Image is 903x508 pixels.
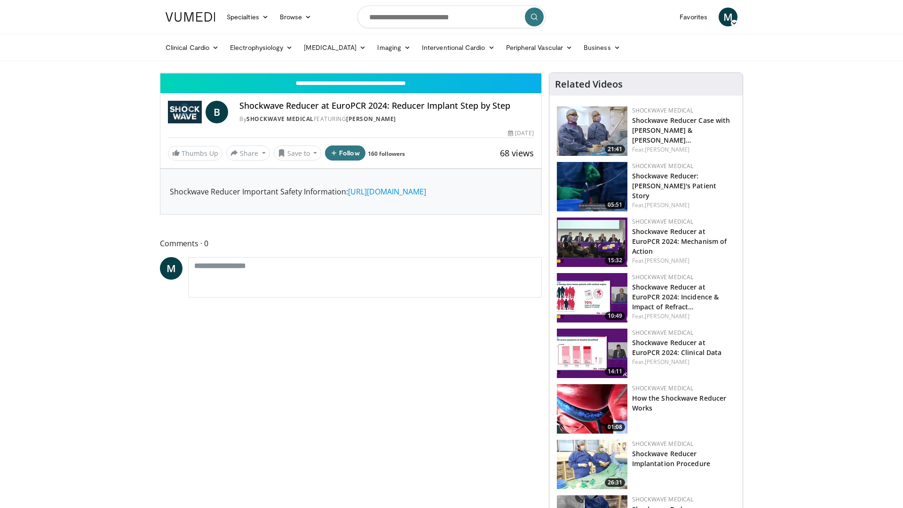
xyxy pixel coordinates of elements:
[632,440,694,448] a: Shockwave Medical
[372,38,416,57] a: Imaging
[632,116,730,145] a: Shockwave Reducer Case with [PERSON_NAME] & [PERSON_NAME]…
[224,38,298,57] a: Electrophysiology
[632,257,735,265] div: Feat.
[166,12,215,22] img: VuMedi Logo
[632,329,694,337] a: Shockwave Medical
[239,115,533,123] div: By FEATURING
[500,147,534,159] span: 68 views
[632,106,694,114] a: Shockwave Medical
[645,358,689,366] a: [PERSON_NAME]
[674,8,713,26] a: Favorites
[645,312,689,320] a: [PERSON_NAME]
[632,273,694,281] a: Shockwave Medical
[632,394,727,412] a: How the Shockwave Reducer Works
[508,129,533,137] div: [DATE]
[605,256,625,265] span: 15:32
[632,495,694,503] a: Shockwave Medical
[605,145,625,153] span: 21:41
[719,8,737,26] a: M
[160,257,182,280] a: M
[416,38,500,57] a: Interventional Cardio
[632,449,710,468] a: Shockwave Reducer Implantation Procedure
[226,145,270,161] button: Share
[557,218,627,267] a: 15:32
[557,384,627,434] a: 01:08
[557,162,627,211] img: bc9e8206-cb3d-4a08-8187-47bbd8524696.150x105_q85_crop-smart_upscale.jpg
[632,218,694,226] a: Shockwave Medical
[221,8,274,26] a: Specialties
[274,8,317,26] a: Browse
[160,38,224,57] a: Clinical Cardio
[645,145,689,153] a: [PERSON_NAME]
[557,106,627,156] img: e2c1aa2e-67d8-4965-a1e9-b38f94d8fcf3.150x105_q85_crop-smart_upscale.jpg
[239,101,533,111] h4: Shockwave Reducer at EuroPCR 2024: Reducer Implant Step by Step
[246,115,314,123] a: Shockwave Medical
[632,338,722,357] a: Shockwave Reducer at EuroPCR 2024: Clinical Data
[500,38,578,57] a: Peripheral Vascular
[168,146,222,161] a: Thumbs Up
[348,186,426,197] a: [URL][DOMAIN_NAME]
[557,218,627,267] img: 193d9da3-42f9-4d17-9eb8-b3722e5421c9.150x105_q85_crop-smart_upscale.jpg
[632,358,735,366] div: Feat.
[557,106,627,156] a: 21:41
[557,384,627,434] img: cc4539f4-e6f1-4fdc-8772-8ffb24e61a0b.150x105_q85_crop-smart_upscale.jpg
[557,440,627,489] img: dfa9a03f-2395-4193-b238-0315818cecff.150x105_q85_crop-smart_upscale.jpg
[298,38,372,57] a: [MEDICAL_DATA]
[645,201,689,209] a: [PERSON_NAME]
[206,101,228,123] a: B
[632,145,735,154] div: Feat.
[160,237,542,250] span: Comments 0
[632,171,716,200] a: Shockwave Reducer: [PERSON_NAME]'s Patient Story
[632,201,735,210] div: Feat.
[605,423,625,431] span: 01:08
[325,145,365,161] button: Follow
[274,145,322,161] button: Save to
[645,257,689,265] a: [PERSON_NAME]
[346,115,396,123] a: [PERSON_NAME]
[557,329,627,378] a: 14:11
[557,273,627,323] a: 10:49
[605,367,625,376] span: 14:11
[557,162,627,211] a: 05:51
[605,478,625,487] span: 26:31
[605,312,625,320] span: 10:49
[357,6,546,28] input: Search topics, interventions
[168,101,202,123] img: Shockwave Medical
[170,186,426,197] span: Shockwave Reducer Important Safety Information:
[605,201,625,209] span: 05:51
[632,384,694,392] a: Shockwave Medical
[557,329,627,378] img: 27139318-3849-4d9e-b133-034ede35ce2b.150x105_q85_crop-smart_upscale.jpg
[632,227,727,256] a: Shockwave Reducer at EuroPCR 2024: Mechanism of Action
[632,312,735,321] div: Feat.
[632,282,719,311] a: Shockwave Reducer at EuroPCR 2024: Incidence & Impact of Refract…
[557,273,627,323] img: 9bdbde1f-45dc-4f4a-b679-fd8f4185eeea.150x105_q85_crop-smart_upscale.jpg
[632,162,694,170] a: Shockwave Medical
[578,38,626,57] a: Business
[555,79,623,90] h4: Related Videos
[557,440,627,489] a: 26:31
[368,150,405,158] a: 160 followers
